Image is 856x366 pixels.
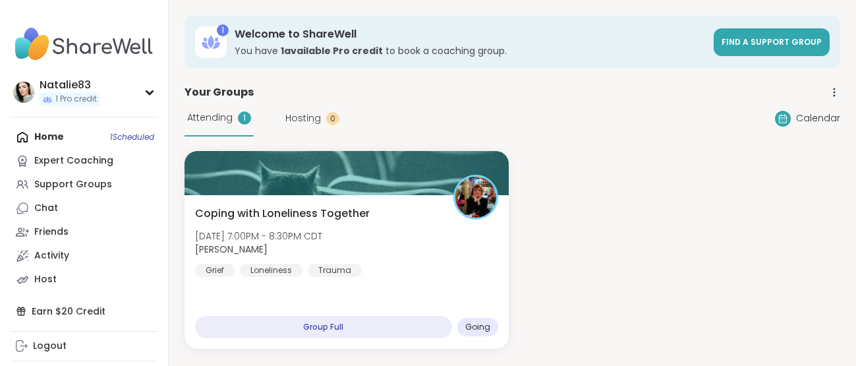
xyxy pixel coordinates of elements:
a: Chat [11,197,157,220]
span: Your Groups [185,84,254,100]
div: Host [34,273,57,286]
b: [PERSON_NAME] [195,243,268,256]
span: Find a support group [722,36,822,47]
div: 0 [326,112,339,125]
b: 1 available Pro credit [281,44,383,57]
div: Loneliness [240,264,302,277]
span: 1 Pro credit [55,94,97,105]
span: Coping with Loneliness Together [195,206,370,222]
div: Support Groups [34,178,112,191]
a: Logout [11,334,157,358]
div: Expert Coaching [34,154,113,168]
img: Natalie83 [13,82,34,103]
div: Trauma [308,264,362,277]
div: Logout [33,340,67,353]
div: 1 [217,24,229,36]
div: Group Full [195,316,452,338]
a: Expert Coaching [11,149,157,173]
a: Activity [11,244,157,268]
div: Friends [34,226,69,239]
a: Host [11,268,157,291]
a: Find a support group [714,28,830,56]
div: Grief [195,264,235,277]
span: Attending [187,111,233,125]
h3: You have to book a coaching group. [235,44,706,57]
a: Friends [11,220,157,244]
div: Earn $20 Credit [11,299,157,323]
span: Hosting [285,111,321,125]
div: Activity [34,249,69,262]
img: ShareWell Nav Logo [11,21,157,67]
img: Judy [455,177,496,218]
div: Natalie83 [40,78,100,92]
div: 1 [238,111,251,125]
h3: Welcome to ShareWell [235,27,706,42]
div: Chat [34,202,58,215]
span: [DATE] 7:00PM - 8:30PM CDT [195,229,322,243]
span: Calendar [796,111,840,125]
a: Support Groups [11,173,157,197]
span: Going [465,322,490,332]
